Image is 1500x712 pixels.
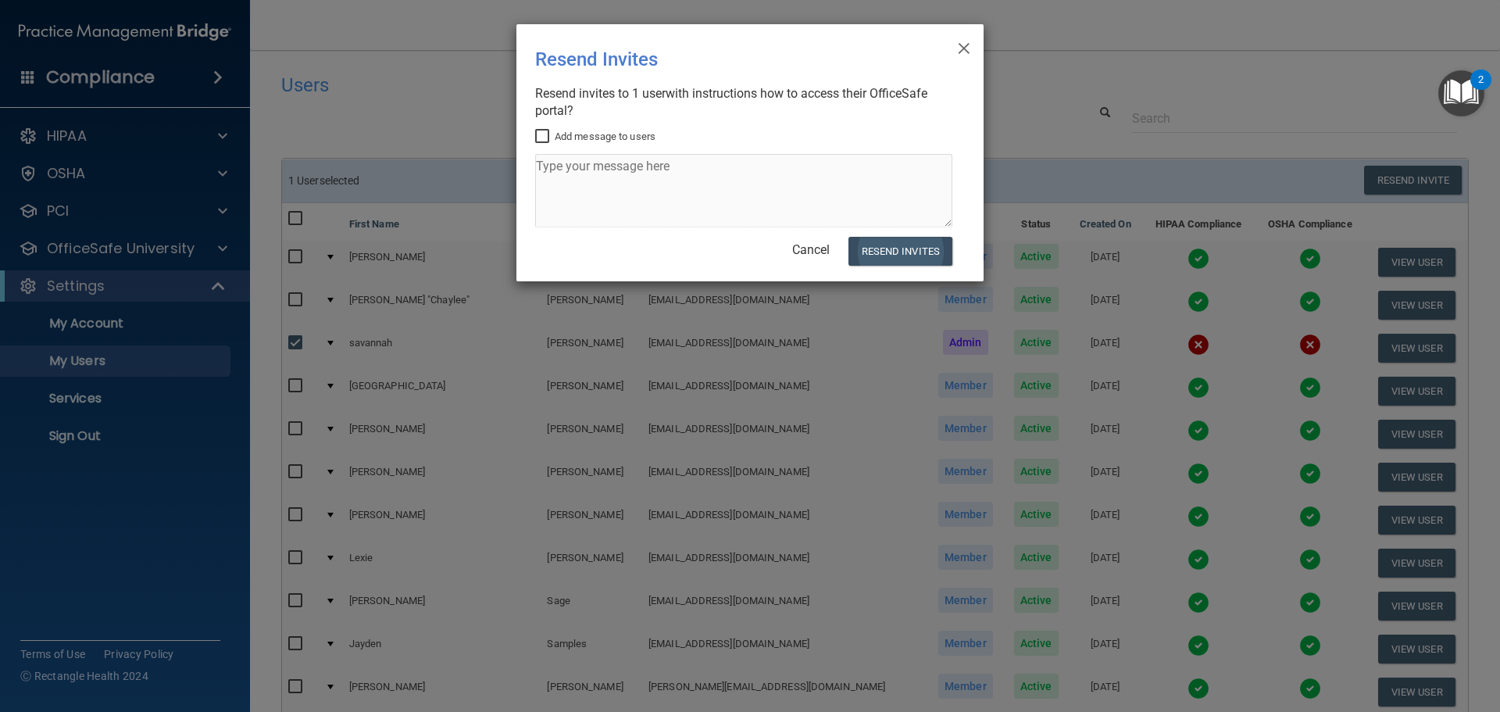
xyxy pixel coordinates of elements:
input: Add message to users [535,131,553,143]
iframe: Drift Widget Chat Controller [1230,601,1481,664]
div: Resend invites to 1 user with instructions how to access their OfficeSafe portal? [535,85,952,120]
button: Open Resource Center, 2 new notifications [1438,70,1484,116]
div: Resend Invites [535,37,901,82]
span: × [957,30,971,62]
a: Cancel [792,242,830,257]
div: 2 [1478,80,1484,100]
label: Add message to users [535,127,655,146]
button: Resend Invites [848,237,952,266]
